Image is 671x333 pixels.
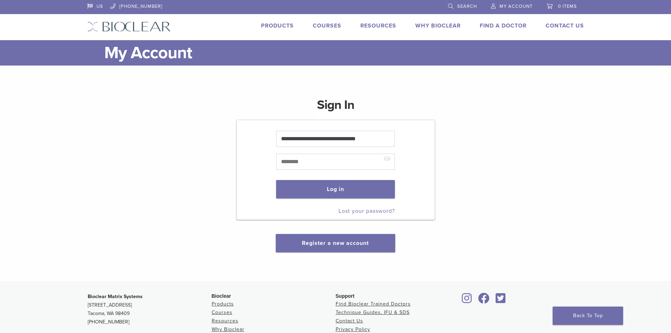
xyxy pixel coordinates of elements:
a: Back To Top [553,307,623,325]
span: Support [336,293,355,299]
span: Bioclear [212,293,231,299]
h1: My Account [104,40,584,66]
a: Why Bioclear [212,326,244,332]
img: Bioclear [87,21,171,32]
a: Find A Doctor [480,22,527,29]
a: Find Bioclear Trained Doctors [336,301,411,307]
a: Lost your password? [338,208,395,215]
a: Contact Us [336,318,363,324]
a: Register a new account [302,240,369,247]
a: Why Bioclear [415,22,461,29]
a: Resources [360,22,396,29]
a: Bioclear [476,297,492,304]
button: Log in [276,180,395,198]
strong: Bioclear Matrix Systems [88,294,143,300]
a: Courses [212,309,232,315]
button: Register a new account [276,234,395,252]
a: Courses [313,22,341,29]
button: Hide password [380,150,395,168]
h1: Sign In [317,97,354,119]
p: [STREET_ADDRESS] Tacoma, WA 98409 [PHONE_NUMBER] [88,292,212,326]
a: Products [261,22,294,29]
a: Products [212,301,234,307]
span: 0 items [558,4,577,9]
span: My Account [499,4,533,9]
a: Privacy Policy [336,326,370,332]
a: Bioclear [493,297,508,304]
span: Search [457,4,477,9]
a: Technique Guides, IFU & SDS [336,309,410,315]
a: Resources [212,318,238,324]
a: Bioclear [460,297,474,304]
a: Contact Us [546,22,584,29]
